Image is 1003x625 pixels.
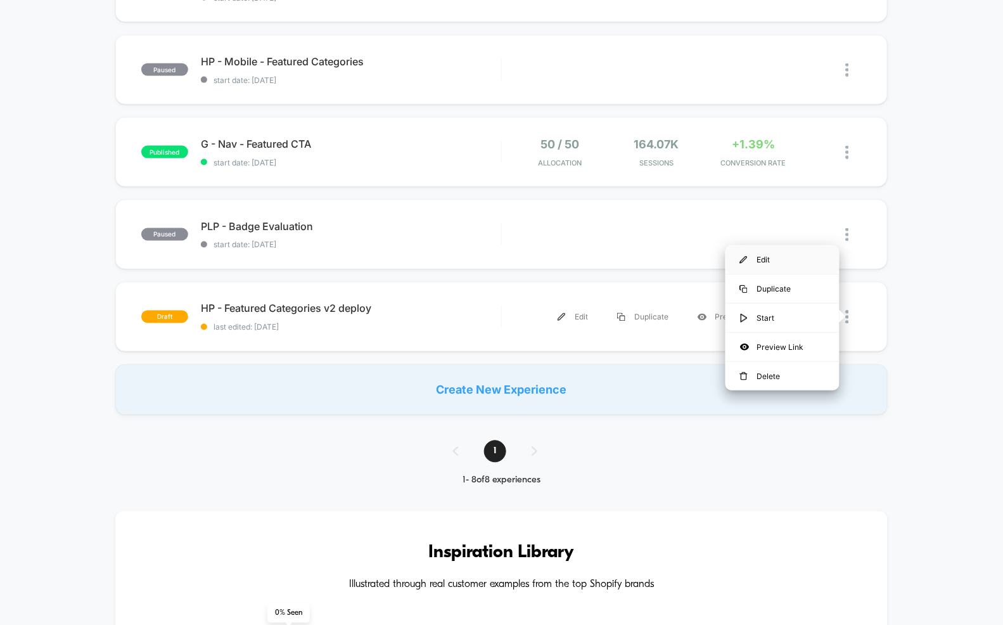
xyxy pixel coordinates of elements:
span: HP - Featured Categories v2 deploy [201,302,501,315]
span: paused [141,63,188,76]
span: published [141,146,188,158]
div: Delete [725,362,840,390]
span: 1 [484,441,506,463]
div: 1 - 8 of 8 experiences [440,475,563,486]
div: Preview [683,303,759,332]
span: start date: [DATE] [201,158,501,167]
span: G - Nav - Featured CTA [201,138,501,150]
img: close [846,228,849,242]
div: Duplicate [603,303,683,332]
img: menu [740,314,748,323]
span: last edited: [DATE] [201,323,501,332]
div: Duplicate [725,274,840,303]
div: Create New Experience [115,364,888,415]
img: menu [740,285,748,293]
span: 50 / 50 [540,138,579,151]
span: HP - Mobile - Featured Categories [201,55,501,68]
div: Preview Link [725,333,840,361]
span: draft [141,311,188,323]
span: paused [141,228,188,241]
img: menu [617,313,625,321]
div: Start [725,304,840,332]
img: close [846,63,849,77]
img: menu [740,256,748,264]
span: CONVERSION RATE [708,158,799,167]
img: close [846,311,849,324]
img: menu [740,372,748,381]
img: menu [558,313,566,321]
img: close [846,146,849,159]
h3: Inspiration Library [153,543,850,564]
span: Sessions [611,158,702,167]
span: 164.07k [634,138,679,151]
span: +1.39% [732,138,775,151]
div: Edit [543,303,603,332]
span: start date: [DATE] [201,240,501,250]
span: 0 % Seen [267,604,310,623]
h4: Illustrated through real customer examples from the top Shopify brands [153,579,850,591]
span: PLP - Badge Evaluation [201,220,501,233]
div: Edit [725,245,840,274]
span: start date: [DATE] [201,75,501,85]
span: Allocation [538,158,582,167]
